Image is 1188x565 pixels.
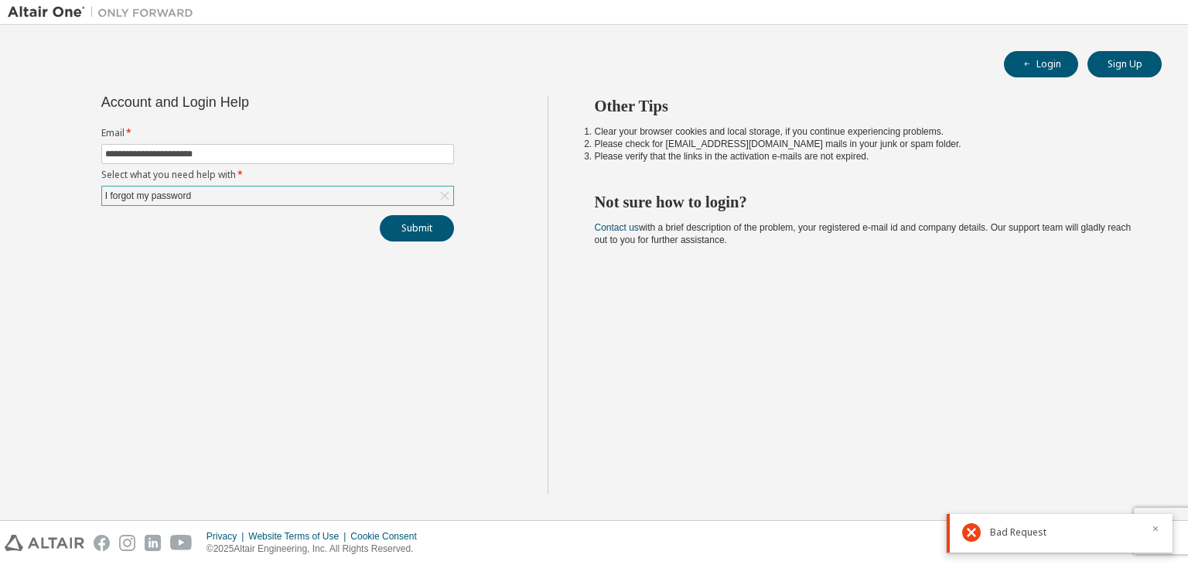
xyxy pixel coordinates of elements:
[595,222,1132,245] span: with a brief description of the problem, your registered e-mail id and company details. Our suppo...
[595,192,1135,212] h2: Not sure how to login?
[94,535,110,551] img: facebook.svg
[145,535,161,551] img: linkedin.svg
[207,530,248,543] div: Privacy
[207,543,426,556] p: © 2025 Altair Engineering, Inc. All Rights Reserved.
[1087,51,1162,77] button: Sign Up
[595,222,639,233] a: Contact us
[119,535,135,551] img: instagram.svg
[350,530,425,543] div: Cookie Consent
[170,535,193,551] img: youtube.svg
[990,526,1046,539] span: Bad Request
[101,127,454,139] label: Email
[102,187,453,205] div: I forgot my password
[595,96,1135,116] h2: Other Tips
[1004,51,1078,77] button: Login
[248,530,350,543] div: Website Terms of Use
[103,187,193,204] div: I forgot my password
[380,215,454,241] button: Submit
[5,535,84,551] img: altair_logo.svg
[595,125,1135,138] li: Clear your browser cookies and local storage, if you continue experiencing problems.
[101,169,454,181] label: Select what you need help with
[595,138,1135,150] li: Please check for [EMAIL_ADDRESS][DOMAIN_NAME] mails in your junk or spam folder.
[8,5,201,20] img: Altair One
[595,150,1135,163] li: Please verify that the links in the activation e-mails are not expired.
[101,96,384,108] div: Account and Login Help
